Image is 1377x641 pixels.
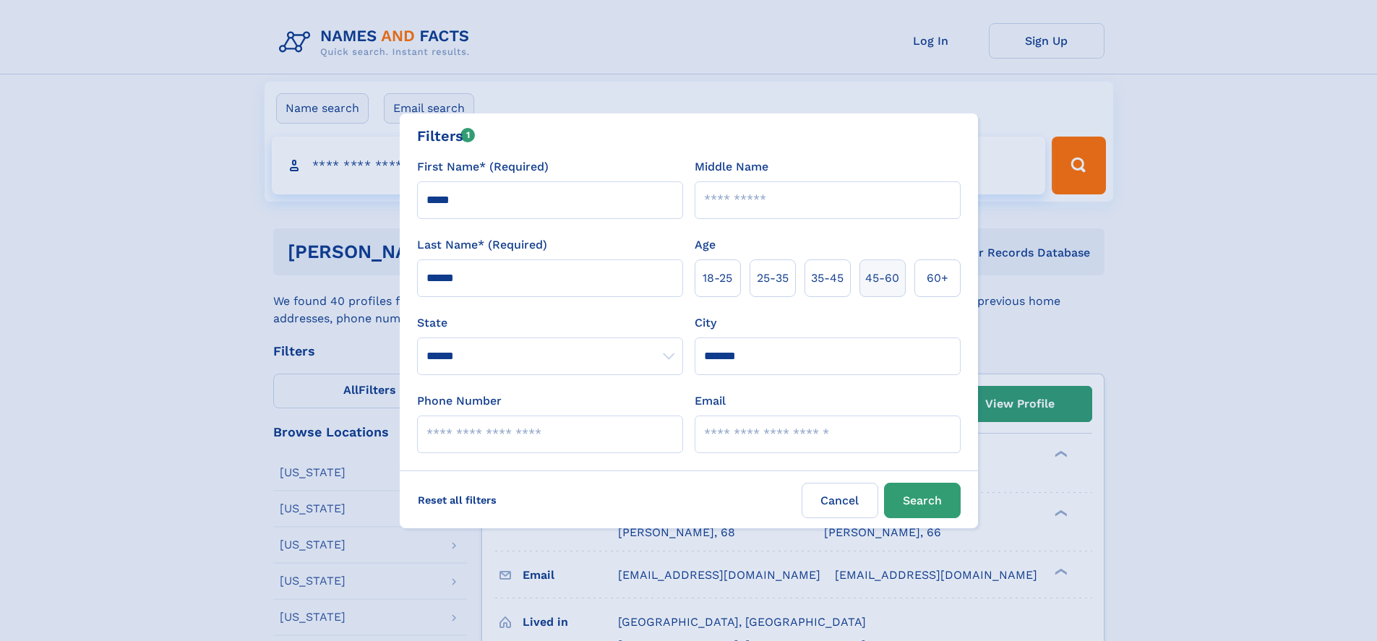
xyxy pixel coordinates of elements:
label: Middle Name [695,158,768,176]
label: Age [695,236,716,254]
div: Filters [417,125,476,147]
span: 18‑25 [703,270,732,287]
label: Reset all filters [408,483,506,517]
label: State [417,314,683,332]
label: Last Name* (Required) [417,236,547,254]
label: Cancel [802,483,878,518]
label: Email [695,392,726,410]
label: First Name* (Required) [417,158,549,176]
label: City [695,314,716,332]
span: 60+ [927,270,948,287]
span: 25‑35 [757,270,789,287]
label: Phone Number [417,392,502,410]
span: 45‑60 [865,270,899,287]
span: 35‑45 [811,270,844,287]
button: Search [884,483,961,518]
